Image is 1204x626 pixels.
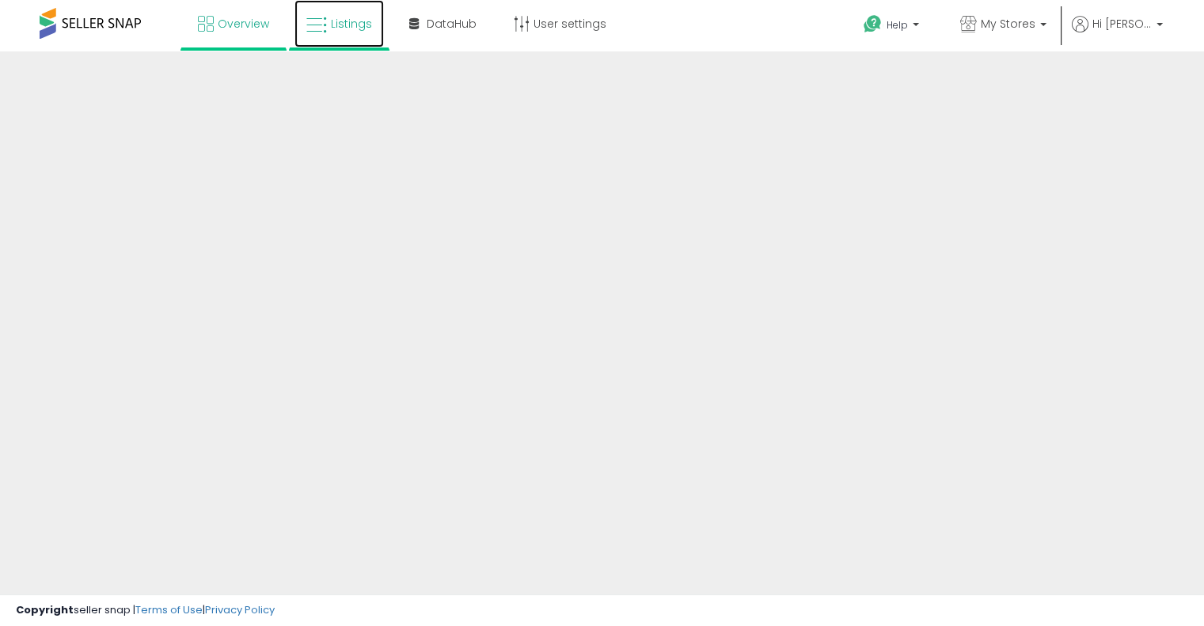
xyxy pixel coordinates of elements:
[851,2,935,51] a: Help
[1072,16,1163,51] a: Hi [PERSON_NAME]
[16,602,74,617] strong: Copyright
[218,16,269,32] span: Overview
[331,16,372,32] span: Listings
[16,603,275,618] div: seller snap | |
[981,16,1035,32] span: My Stores
[427,16,477,32] span: DataHub
[887,18,908,32] span: Help
[205,602,275,617] a: Privacy Policy
[1092,16,1152,32] span: Hi [PERSON_NAME]
[135,602,203,617] a: Terms of Use
[863,14,883,34] i: Get Help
